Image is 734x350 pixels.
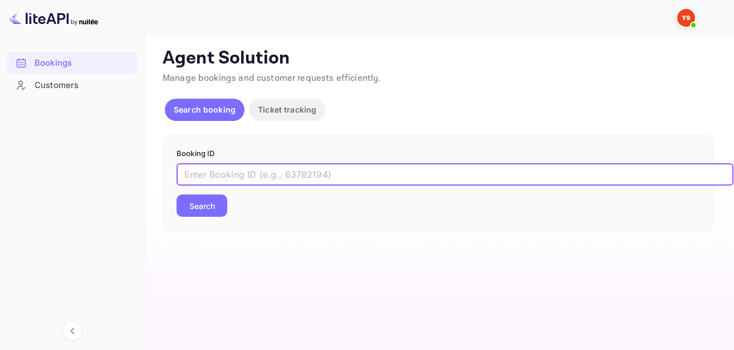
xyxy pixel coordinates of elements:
p: Agent Solution [163,47,714,70]
img: Yandex Support [677,9,695,27]
input: Enter Booking ID (e.g., 63782194) [177,163,733,186]
div: Bookings [7,52,138,74]
p: Search booking [174,104,236,115]
span: Manage bookings and customer requests efficiently. [163,72,381,84]
div: Bookings [35,57,132,70]
p: Ticket tracking [258,104,316,115]
a: Customers [7,75,138,95]
p: Booking ID [177,148,700,159]
button: Search [177,195,227,217]
img: LiteAPI logo [9,9,98,27]
div: Customers [7,75,138,96]
button: Collapse navigation [62,321,82,341]
a: Bookings [7,52,138,73]
div: Customers [35,79,132,92]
